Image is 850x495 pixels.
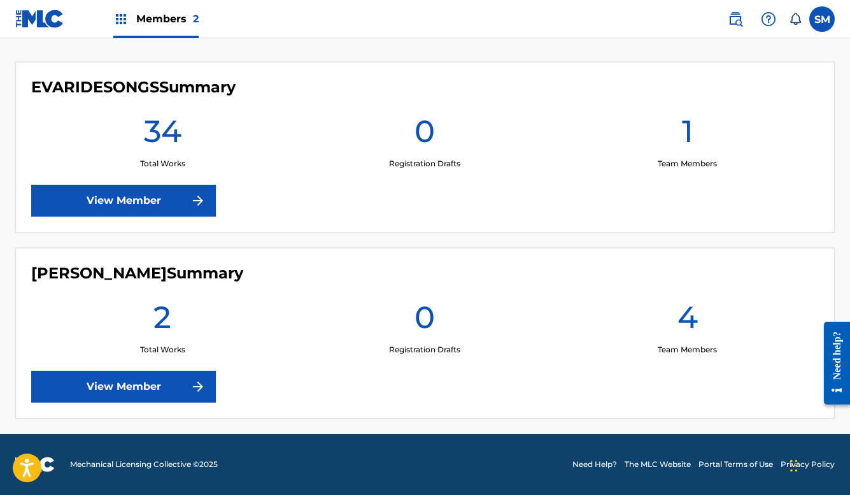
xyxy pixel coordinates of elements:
[153,298,171,344] h1: 2
[786,434,850,495] iframe: Chat Widget
[31,371,216,403] a: View Member
[136,11,199,26] span: Members
[15,457,55,472] img: logo
[389,158,460,169] p: Registration Drafts
[140,344,185,355] p: Total Works
[761,11,776,27] img: help
[658,158,717,169] p: Team Members
[414,112,435,158] h1: 0
[728,11,743,27] img: search
[140,158,185,169] p: Total Works
[31,78,236,97] h4: EVARIDESONGS
[190,379,206,394] img: f7272a7cc735f4ea7f67.svg
[809,6,835,32] div: User Menu
[144,112,181,158] h1: 34
[677,298,698,344] h1: 4
[698,459,773,470] a: Portal Terms of Use
[756,6,781,32] div: Help
[723,6,748,32] a: Public Search
[31,185,216,217] a: View Member
[31,264,243,283] h4: Isaak Isbell
[658,344,717,355] p: Team Members
[682,112,693,158] h1: 1
[572,459,617,470] a: Need Help?
[625,459,691,470] a: The MLC Website
[781,459,835,470] a: Privacy Policy
[190,193,206,208] img: f7272a7cc735f4ea7f67.svg
[15,10,64,28] img: MLC Logo
[414,298,435,344] h1: 0
[789,13,802,25] div: Notifications
[790,447,798,485] div: Drag
[113,11,129,27] img: Top Rightsholders
[814,308,850,417] iframe: Resource Center
[389,344,460,355] p: Registration Drafts
[193,13,199,25] span: 2
[70,459,218,470] span: Mechanical Licensing Collective © 2025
